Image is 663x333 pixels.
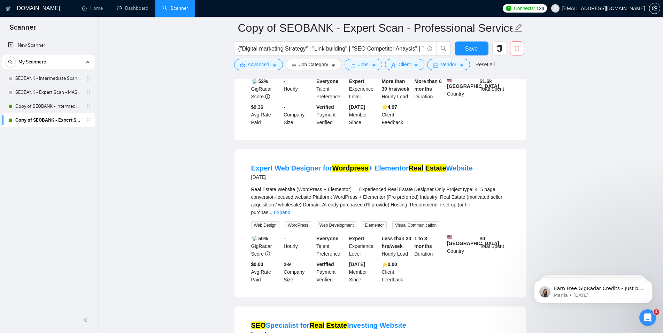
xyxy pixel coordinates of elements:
span: Web Development [317,221,357,229]
b: Verified [316,262,334,267]
span: My Scanners [18,55,46,69]
img: upwork-logo.png [506,6,511,11]
span: delete [510,45,524,52]
b: - [284,78,285,84]
span: setting [240,63,245,68]
span: search [5,60,16,65]
span: search [437,45,450,52]
button: search [5,56,16,68]
a: Copy of SEOBANK - Expert Scan - Professional Services [15,113,82,127]
a: Reset All [476,61,495,68]
b: Verified [316,104,334,110]
span: bars [292,63,296,68]
div: GigRadar Score [250,77,283,100]
div: Member Since [348,103,380,126]
a: SEOBANK - Expert Scan - MASTER [15,85,82,99]
b: Everyone [316,236,338,241]
input: Scanner name... [238,19,512,37]
input: Search Freelance Jobs... [238,44,424,53]
b: $ 1.6k [480,78,492,84]
span: Vendor [441,61,456,68]
b: $9.36 [251,104,263,110]
div: Total Spent [478,235,511,258]
img: 🇺🇸 [447,235,452,240]
span: Real Estate Website (WordPress + Elementor) — Experienced Real Estate Designer Only Project type:... [251,187,502,215]
div: [DATE] [251,173,473,181]
span: info-circle [427,46,432,51]
div: Experience Level [348,235,380,258]
div: Experience Level [348,77,380,100]
div: Client Feedback [380,260,413,283]
a: setting [649,6,660,11]
b: [DATE] [349,104,365,110]
li: New Scanner [2,38,95,52]
mark: Wordpress [332,164,369,172]
b: ⭐️ 4.97 [382,104,397,110]
div: Country [446,77,478,100]
span: idcard [433,63,438,68]
div: Payment Verified [315,103,348,126]
span: info-circle [265,94,270,99]
mark: Estate [425,164,446,172]
div: Talent Preference [315,77,348,100]
a: homeHome [82,5,103,11]
div: Total Spent [478,77,511,100]
div: Hourly [282,77,315,100]
span: Advanced [248,61,269,68]
div: Real Estate Website (WordPress + Elementor) — Experienced Real Estate Designer Only Project type:... [251,186,510,216]
button: barsJob Categorycaret-down [286,59,342,70]
mark: Real [309,321,324,329]
div: Company Size [282,260,315,283]
a: New Scanner [8,38,89,52]
mark: Real [409,164,423,172]
div: Hourly [282,235,315,258]
div: Hourly Load [380,77,413,100]
span: Save [465,44,478,53]
span: Scanner [4,22,41,37]
a: dashboardDashboard [117,5,148,11]
button: folderJobscaret-down [345,59,382,70]
div: Avg Rate Paid [250,103,283,126]
button: setting [649,3,660,14]
div: Company Size [282,103,315,126]
span: caret-down [331,63,336,68]
span: WordPress [285,221,311,229]
iframe: Intercom notifications message [524,265,663,314]
span: edit [514,23,523,32]
a: Expert Web Designer forWordpress+ ElementorReal EstateWebsite [251,164,473,172]
span: user [391,63,396,68]
a: SEOSpecialist forReal EstateInvesting Website [251,321,406,329]
button: settingAdvancedcaret-down [234,59,283,70]
span: Elementor [362,221,387,229]
b: 📡 50% [251,236,268,241]
span: Connects: [514,5,535,12]
div: Client Feedback [380,103,413,126]
b: $0.00 [251,262,263,267]
span: Client [399,61,411,68]
span: Jobs [358,61,369,68]
mark: Estate [326,321,347,329]
div: Duration [413,235,446,258]
span: Job Category [299,61,328,68]
li: My Scanners [2,55,95,127]
b: - [284,236,285,241]
button: search [437,41,450,55]
span: caret-down [414,63,418,68]
span: holder [86,118,91,123]
b: Expert [349,236,364,241]
div: Member Since [348,260,380,283]
b: $ 0 [480,236,485,241]
span: copy [493,45,506,52]
div: Payment Verified [315,260,348,283]
a: searchScanner [162,5,188,11]
button: copy [492,41,506,55]
div: GigRadar Score [250,235,283,258]
span: Web Design [251,221,279,229]
b: [DATE] [349,262,365,267]
div: Avg Rate Paid [250,260,283,283]
b: Less than 30 hrs/week [382,236,411,249]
